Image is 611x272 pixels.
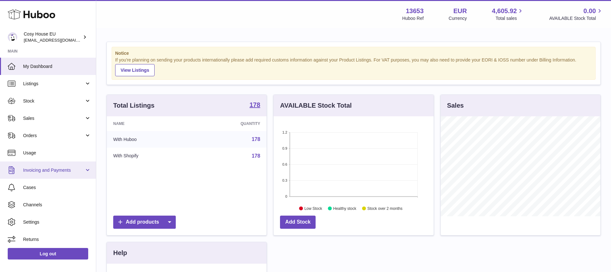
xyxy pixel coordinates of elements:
[492,7,517,15] span: 4,605.92
[283,162,287,166] text: 0.6
[280,101,352,110] h3: AVAILABLE Stock Total
[113,249,127,257] h3: Help
[23,98,84,104] span: Stock
[283,178,287,182] text: 0.3
[283,146,287,150] text: 0.9
[283,130,287,134] text: 1.2
[115,64,155,76] a: View Listings
[23,63,91,70] span: My Dashboard
[304,206,322,210] text: Low Stock
[250,102,260,109] a: 178
[107,116,193,131] th: Name
[107,131,193,148] td: With Huboo
[193,116,267,131] th: Quantity
[333,206,357,210] text: Healthy stock
[23,167,84,173] span: Invoicing and Payments
[23,81,84,87] span: Listings
[449,15,467,21] div: Currency
[23,236,91,243] span: Returns
[23,115,84,121] span: Sales
[549,7,603,21] a: 0.00 AVAILABLE Stock Total
[113,216,176,229] a: Add products
[107,148,193,164] td: With Shopify
[23,185,91,191] span: Cases
[115,50,592,56] strong: Notice
[250,102,260,108] strong: 178
[23,202,91,208] span: Channels
[496,15,524,21] span: Total sales
[453,7,467,15] strong: EUR
[24,31,81,43] div: Cosy House EU
[492,7,524,21] a: 4,605.92 Total sales
[549,15,603,21] span: AVAILABLE Stock Total
[368,206,403,210] text: Stock over 2 months
[406,7,424,15] strong: 13653
[23,150,91,156] span: Usage
[402,15,424,21] div: Huboo Ref
[23,219,91,225] span: Settings
[583,7,596,15] span: 0.00
[23,133,84,139] span: Orders
[252,153,260,159] a: 178
[24,37,94,43] span: [EMAIL_ADDRESS][DOMAIN_NAME]
[8,248,88,260] a: Log out
[8,32,17,42] img: supplychain@cosyhouse.de
[113,101,155,110] h3: Total Listings
[285,194,287,198] text: 0
[115,57,592,76] div: If you're planning on sending your products internationally please add required customs informati...
[447,101,464,110] h3: Sales
[252,136,260,142] a: 178
[280,216,316,229] a: Add Stock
